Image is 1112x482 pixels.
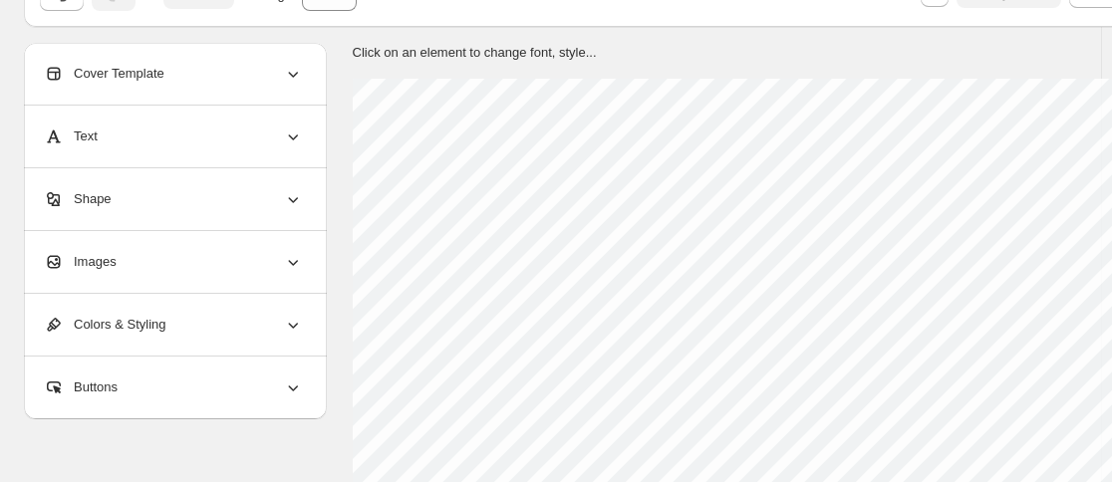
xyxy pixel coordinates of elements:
[44,64,164,84] span: Cover Template
[44,252,117,272] span: Images
[44,126,98,146] span: Text
[353,43,597,63] p: Click on an element to change font, style...
[44,189,112,209] span: Shape
[44,377,118,397] span: Buttons
[44,315,165,335] span: Colors & Styling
